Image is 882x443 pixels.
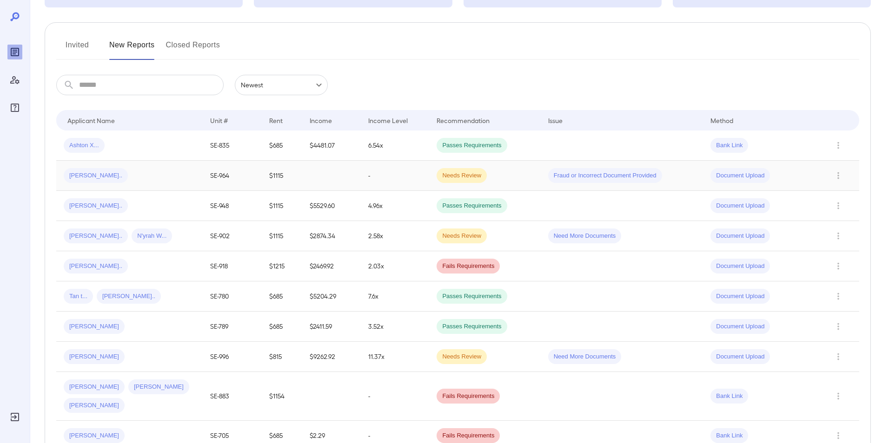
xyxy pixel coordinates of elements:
[361,281,430,312] td: 7.6x
[831,259,846,274] button: Row Actions
[831,168,846,183] button: Row Actions
[7,410,22,424] div: Log Out
[64,322,125,331] span: [PERSON_NAME]
[235,75,328,95] div: Newest
[710,392,748,401] span: Bank Link
[262,281,302,312] td: $685
[831,349,846,364] button: Row Actions
[269,115,284,126] div: Rent
[166,38,220,60] button: Closed Reports
[64,202,128,210] span: [PERSON_NAME]..
[437,115,490,126] div: Recommendation
[128,383,189,391] span: [PERSON_NAME]
[302,312,361,342] td: $2411.59
[262,312,302,342] td: $685
[262,161,302,191] td: $1115
[262,191,302,221] td: $1115
[64,383,125,391] span: [PERSON_NAME]
[437,141,507,150] span: Passes Requirements
[262,130,302,161] td: $685
[64,431,125,440] span: [PERSON_NAME]
[56,38,98,60] button: Invited
[203,130,261,161] td: SE-835
[64,352,125,361] span: [PERSON_NAME]
[437,352,487,361] span: Needs Review
[437,171,487,180] span: Needs Review
[64,171,128,180] span: [PERSON_NAME]..
[361,191,430,221] td: 4.96x
[437,232,487,241] span: Needs Review
[710,262,770,271] span: Document Upload
[67,115,115,126] div: Applicant Name
[831,138,846,153] button: Row Actions
[310,115,332,126] div: Income
[831,198,846,213] button: Row Actions
[302,221,361,251] td: $2874.34
[361,221,430,251] td: 2.58x
[710,292,770,301] span: Document Upload
[710,141,748,150] span: Bank Link
[548,115,563,126] div: Issue
[437,431,500,440] span: Fails Requirements
[831,228,846,243] button: Row Actions
[710,171,770,180] span: Document Upload
[548,352,622,361] span: Need More Documents
[203,312,261,342] td: SE-789
[831,289,846,304] button: Row Actions
[710,115,733,126] div: Method
[302,130,361,161] td: $4481.07
[437,322,507,331] span: Passes Requirements
[710,352,770,361] span: Document Upload
[361,251,430,281] td: 2.03x
[97,292,161,301] span: [PERSON_NAME]..
[437,292,507,301] span: Passes Requirements
[203,342,261,372] td: SE-996
[361,161,430,191] td: -
[302,191,361,221] td: $5529.60
[302,251,361,281] td: $2469.92
[262,221,302,251] td: $1115
[437,262,500,271] span: Fails Requirements
[361,342,430,372] td: 11.37x
[361,372,430,421] td: -
[262,342,302,372] td: $815
[203,251,261,281] td: SE-918
[548,171,662,180] span: Fraud or Incorrect Document Provided
[203,221,261,251] td: SE-902
[64,292,93,301] span: Tan t...
[64,141,105,150] span: Ashton X...
[710,202,770,210] span: Document Upload
[203,191,261,221] td: SE-948
[203,281,261,312] td: SE-780
[361,130,430,161] td: 6.54x
[64,262,128,271] span: [PERSON_NAME]..
[710,232,770,241] span: Document Upload
[7,45,22,59] div: Reports
[262,372,302,421] td: $1154
[302,342,361,372] td: $9262.92
[210,115,228,126] div: Unit #
[262,251,302,281] td: $1215
[203,161,261,191] td: SE-964
[109,38,155,60] button: New Reports
[831,428,846,443] button: Row Actions
[548,232,622,241] span: Need More Documents
[437,392,500,401] span: Fails Requirements
[831,389,846,404] button: Row Actions
[64,401,125,410] span: [PERSON_NAME]
[7,100,22,115] div: FAQ
[302,281,361,312] td: $5204.29
[710,322,770,331] span: Document Upload
[831,319,846,334] button: Row Actions
[64,232,128,241] span: [PERSON_NAME]..
[203,372,261,421] td: SE-883
[132,232,172,241] span: N'yrah W...
[437,202,507,210] span: Passes Requirements
[361,312,430,342] td: 3.52x
[7,72,22,87] div: Manage Users
[368,115,408,126] div: Income Level
[710,431,748,440] span: Bank Link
